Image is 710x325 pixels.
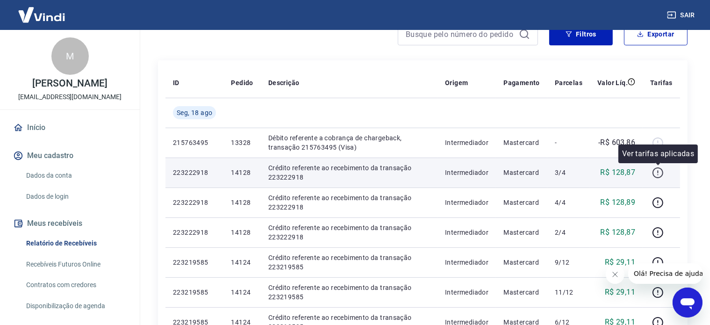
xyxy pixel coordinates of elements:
[601,167,636,178] p: R$ 128,87
[231,138,253,147] p: 13328
[406,27,515,41] input: Busque pelo número do pedido
[445,258,488,267] p: Intermediador
[11,213,129,234] button: Meus recebíveis
[605,257,635,268] p: R$ 29,11
[445,288,488,297] p: Intermediador
[555,78,582,87] p: Parcelas
[445,198,488,207] p: Intermediador
[503,258,540,267] p: Mastercard
[597,78,628,87] p: Valor Líq.
[268,133,430,152] p: Débito referente a cobrança de chargeback, transação 215763495 (Visa)
[22,255,129,274] a: Recebíveis Futuros Online
[601,197,636,208] p: R$ 128,89
[173,288,216,297] p: 223219585
[231,168,253,177] p: 14128
[173,138,216,147] p: 215763495
[445,168,488,177] p: Intermediador
[11,117,129,138] a: Início
[231,78,253,87] p: Pedido
[268,253,430,272] p: Crédito referente ao recebimento da transação 223219585
[445,138,488,147] p: Intermediador
[6,7,79,14] span: Olá! Precisa de ajuda?
[231,198,253,207] p: 14128
[22,187,129,206] a: Dados de login
[673,288,703,318] iframe: Botão para abrir a janela de mensagens
[445,78,468,87] p: Origem
[555,168,582,177] p: 3/4
[555,288,582,297] p: 11/12
[22,166,129,185] a: Dados da conta
[173,198,216,207] p: 223222918
[11,145,129,166] button: Meu cadastro
[605,287,635,298] p: R$ 29,11
[22,296,129,316] a: Disponibilização de agenda
[555,258,582,267] p: 9/12
[268,193,430,212] p: Crédito referente ao recebimento da transação 223222918
[22,275,129,295] a: Contratos com credores
[173,258,216,267] p: 223219585
[51,37,89,75] div: M
[503,168,540,177] p: Mastercard
[606,265,624,284] iframe: Fechar mensagem
[601,227,636,238] p: R$ 128,87
[22,234,129,253] a: Relatório de Recebíveis
[549,23,613,45] button: Filtros
[268,223,430,242] p: Crédito referente ao recebimento da transação 223222918
[11,0,72,29] img: Vindi
[503,288,540,297] p: Mastercard
[503,78,540,87] p: Pagamento
[173,78,179,87] p: ID
[628,263,703,284] iframe: Mensagem da empresa
[555,198,582,207] p: 4/4
[503,228,540,237] p: Mastercard
[177,108,212,117] span: Seg, 18 ago
[598,137,635,148] p: -R$ 603,86
[173,228,216,237] p: 223222918
[32,79,107,88] p: [PERSON_NAME]
[231,228,253,237] p: 14128
[555,138,582,147] p: -
[650,78,673,87] p: Tarifas
[622,148,694,159] p: Ver tarifas aplicadas
[665,7,699,24] button: Sair
[624,23,688,45] button: Exportar
[231,288,253,297] p: 14124
[268,78,300,87] p: Descrição
[231,258,253,267] p: 14124
[268,283,430,302] p: Crédito referente ao recebimento da transação 223219585
[555,228,582,237] p: 2/4
[173,168,216,177] p: 223222918
[18,92,122,102] p: [EMAIL_ADDRESS][DOMAIN_NAME]
[445,228,488,237] p: Intermediador
[268,163,430,182] p: Crédito referente ao recebimento da transação 223222918
[503,198,540,207] p: Mastercard
[503,138,540,147] p: Mastercard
